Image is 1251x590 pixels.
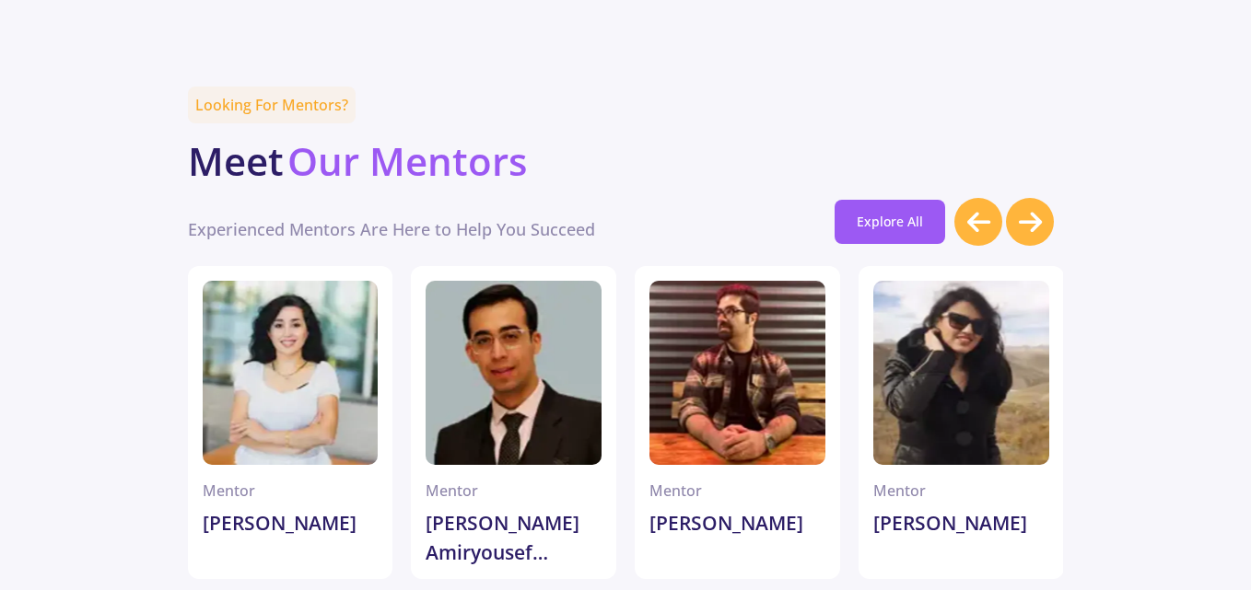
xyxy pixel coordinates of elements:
p: [PERSON_NAME] [649,509,825,564]
div: Mentor [203,480,379,502]
b: Meet [188,134,284,187]
span: Experienced Mentors Are Here to Help You Succeed [188,214,595,244]
div: Mentor [873,480,1049,502]
p: [PERSON_NAME] [203,509,379,564]
a: Mentor[PERSON_NAME] [635,266,840,579]
div: Mentor [649,480,825,502]
a: Explore All [835,200,945,244]
a: Mentor[PERSON_NAME] [188,266,393,579]
a: Mentor[PERSON_NAME] Amiryousef [PERSON_NAME] [411,266,616,579]
a: Mentor[PERSON_NAME] [859,266,1064,579]
p: [PERSON_NAME] [873,509,1049,564]
span: Looking For Mentors? [188,87,356,123]
div: Mentor [426,480,602,502]
p: [PERSON_NAME] Amiryousef [PERSON_NAME] [426,509,602,564]
b: Our Mentors [287,134,527,187]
